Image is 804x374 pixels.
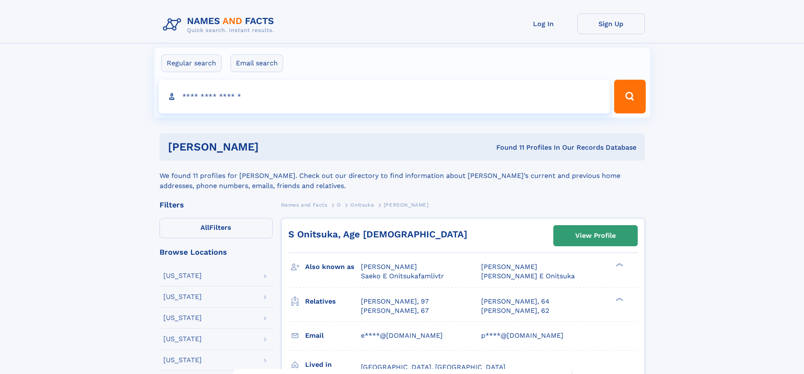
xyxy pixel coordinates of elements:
[337,199,341,210] a: O
[159,80,611,113] input: search input
[350,199,374,210] a: Onitsuka
[361,272,444,280] span: Saeko E Onitsukafamlivtr
[160,13,281,36] img: Logo Names and Facts
[384,202,429,208] span: [PERSON_NAME]
[161,54,222,72] label: Regular search
[163,272,202,279] div: [US_STATE]
[163,293,202,300] div: [US_STATE]
[361,363,506,371] span: [GEOGRAPHIC_DATA], [GEOGRAPHIC_DATA]
[481,297,550,306] a: [PERSON_NAME], 64
[614,296,624,302] div: ❯
[160,218,273,238] label: Filters
[481,306,549,315] a: [PERSON_NAME], 62
[200,223,209,231] span: All
[281,199,328,210] a: Names and Facts
[337,202,341,208] span: O
[288,229,467,239] a: S Onitsuka, Age [DEMOGRAPHIC_DATA]
[163,336,202,342] div: [US_STATE]
[361,297,429,306] a: [PERSON_NAME], 97
[305,328,361,343] h3: Email
[350,202,374,208] span: Onitsuka
[510,13,577,34] a: Log In
[168,142,378,152] h1: [PERSON_NAME]
[305,294,361,309] h3: Relatives
[305,358,361,372] h3: Lived in
[614,262,624,268] div: ❯
[481,272,575,280] span: [PERSON_NAME] E Onitsuka
[614,80,645,113] button: Search Button
[305,260,361,274] h3: Also known as
[361,263,417,271] span: [PERSON_NAME]
[160,161,645,191] div: We found 11 profiles for [PERSON_NAME]. Check out our directory to find information about [PERSON...
[160,248,273,256] div: Browse Locations
[481,263,537,271] span: [PERSON_NAME]
[163,315,202,321] div: [US_STATE]
[575,226,616,245] div: View Profile
[554,226,637,246] a: View Profile
[230,54,283,72] label: Email search
[361,306,429,315] a: [PERSON_NAME], 67
[163,357,202,363] div: [US_STATE]
[577,13,645,34] a: Sign Up
[160,201,273,209] div: Filters
[377,143,636,152] div: Found 11 Profiles In Our Records Database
